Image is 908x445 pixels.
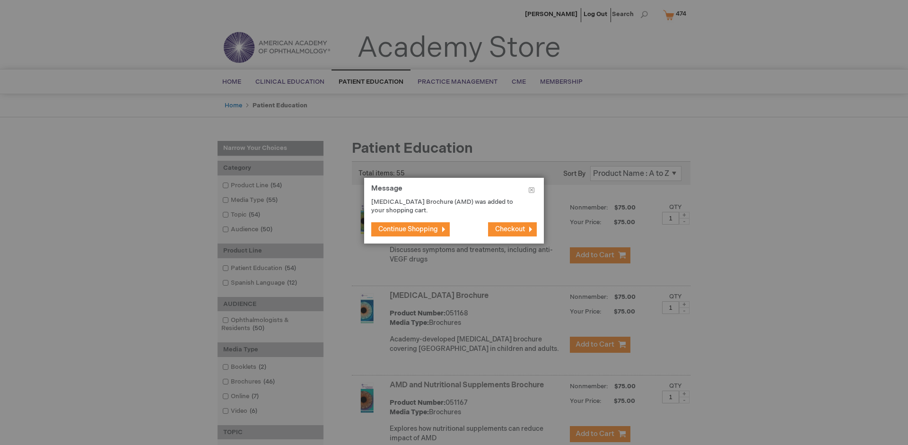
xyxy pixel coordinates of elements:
[371,185,537,198] h1: Message
[495,225,525,233] span: Checkout
[488,222,537,236] button: Checkout
[371,222,450,236] button: Continue Shopping
[378,225,438,233] span: Continue Shopping
[371,198,523,215] p: [MEDICAL_DATA] Brochure (AMD) was added to your shopping cart.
